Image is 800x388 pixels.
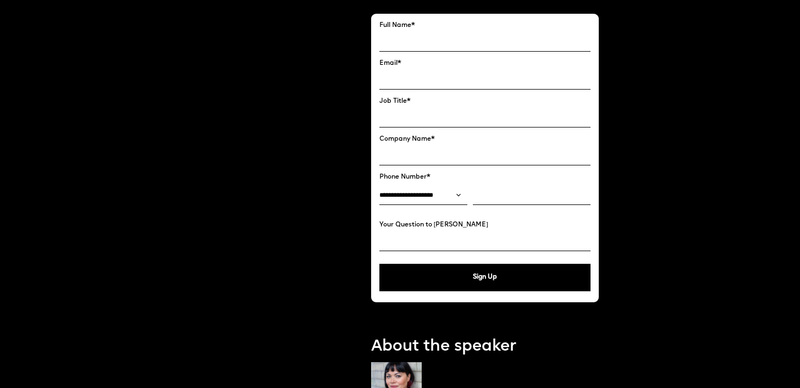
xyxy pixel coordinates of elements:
label: Company Name [379,136,591,143]
label: Your Question to [PERSON_NAME] [379,221,591,229]
p: About the speaker [371,336,599,358]
button: Sign Up [379,264,591,291]
label: Email [379,60,591,68]
label: Phone Number [379,174,591,181]
label: Full Name [379,22,591,30]
label: Job Title [379,98,591,106]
